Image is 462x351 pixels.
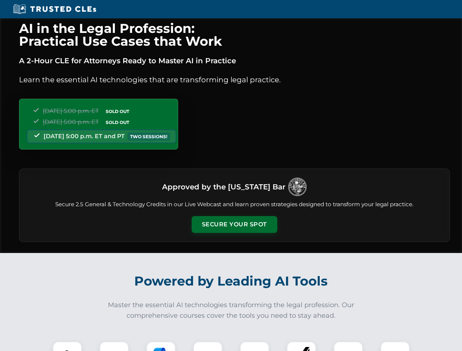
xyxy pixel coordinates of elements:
span: [DATE] 5:00 p.m. ET [43,107,99,114]
span: [DATE] 5:00 p.m. ET [43,118,99,125]
p: Secure 2.5 General & Technology Credits in our Live Webcast and learn proven strategies designed ... [28,200,441,209]
span: SOLD OUT [103,118,132,126]
p: Learn the essential AI technologies that are transforming legal practice. [19,74,450,86]
p: A 2-Hour CLE for Attorneys Ready to Master AI in Practice [19,55,450,67]
span: SOLD OUT [103,107,132,115]
img: Logo [288,178,307,196]
h1: AI in the Legal Profession: Practical Use Cases that Work [19,22,450,48]
h3: Approved by the [US_STATE] Bar [162,180,285,193]
p: Master the essential AI technologies transforming the legal profession. Our comprehensive courses... [103,300,359,321]
button: Secure Your Spot [192,216,277,233]
h2: Powered by Leading AI Tools [29,268,434,294]
img: Trusted CLEs [11,4,98,15]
